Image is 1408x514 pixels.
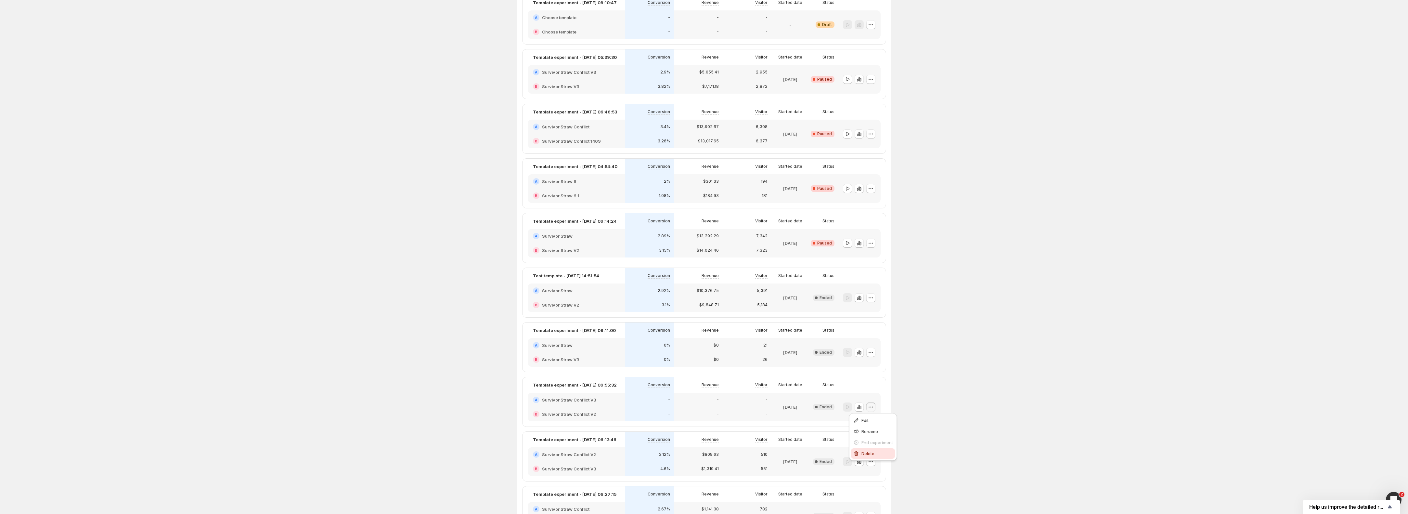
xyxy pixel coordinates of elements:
p: Revenue [702,382,719,388]
h2: Survivor Straw Conflict V3 [542,466,596,472]
p: 181 [762,193,768,198]
h2: B [535,303,537,307]
p: [DATE] [783,458,797,465]
p: Started date [778,328,802,333]
p: - [717,412,719,417]
p: 7,342 [756,233,768,239]
p: 5,184 [757,302,768,308]
h2: B [535,139,537,143]
button: Edit [851,415,895,426]
p: 26 [762,357,768,362]
p: Revenue [702,328,719,333]
p: Conversion [648,164,670,169]
h2: A [535,507,537,511]
p: $10,376.75 [697,288,719,293]
p: 2.92% [658,288,670,293]
p: 5,391 [757,288,768,293]
p: [DATE] [783,240,797,246]
p: 2.9% [660,70,670,75]
p: Revenue [702,164,719,169]
p: Revenue [702,218,719,224]
p: Conversion [648,273,670,278]
h2: Survivor Straw Conflict [542,124,589,130]
p: [DATE] [783,349,797,356]
p: - [717,15,719,20]
p: - [766,15,768,20]
h2: Survivor Straw [542,287,573,294]
p: - [668,412,670,417]
p: $809.63 [702,452,719,457]
p: $1,141.38 [702,507,719,512]
h2: Survivor Straw Conflict V3 [542,397,596,403]
p: [DATE] [783,76,797,83]
p: Revenue [702,492,719,497]
p: - [668,29,670,34]
h2: A [535,398,537,402]
p: 782 [760,507,768,512]
p: Status [822,492,834,497]
h2: Choose template [542,14,576,21]
p: $7,171.18 [702,84,719,89]
p: $13,017.65 [698,138,719,144]
p: 510 [761,452,768,457]
h2: A [535,16,537,20]
h2: A [535,234,537,238]
h2: B [535,30,537,34]
p: 1.08% [659,193,670,198]
p: Status [822,164,834,169]
p: Conversion [648,109,670,114]
h2: Survivor Straw Conflict V2 [542,451,596,458]
p: 4.6% [660,466,670,471]
span: Delete [861,451,874,456]
iframe: Intercom live chat [1386,492,1402,507]
p: Status [822,437,834,442]
p: - [717,397,719,402]
h2: Survivor Straw V3 [542,356,579,363]
p: Status [822,382,834,388]
h2: Choose template [542,29,576,35]
p: $5,055.41 [699,70,719,75]
p: Visitor [755,382,768,388]
p: - [717,29,719,34]
p: [DATE] [783,185,797,192]
h2: A [535,125,537,129]
p: Template experiment - [DATE] 09:11:00 [533,327,616,334]
span: End experiment [861,440,893,445]
p: - [766,412,768,417]
p: $301.33 [703,179,719,184]
span: Paused [817,241,832,246]
p: - [766,29,768,34]
span: Ended [820,295,832,300]
p: Started date [778,109,802,114]
span: Paused [817,186,832,191]
p: Conversion [648,437,670,442]
p: $184.93 [703,193,719,198]
p: 0% [664,357,670,362]
button: End experiment [851,437,895,448]
p: - [668,397,670,402]
span: Paused [817,131,832,137]
p: Template experiment - [DATE] 06:13:46 [533,436,616,443]
h2: B [535,85,537,88]
h2: A [535,289,537,293]
p: Template experiment - [DATE] 09:14:24 [533,218,617,224]
span: Draft [822,22,832,27]
p: Visitor [755,437,768,442]
span: Help us improve the detailed report for A/B campaigns [1309,504,1386,510]
button: Rename [851,426,895,437]
h2: Survivor Straw 6 [542,178,576,185]
p: Started date [778,218,802,224]
p: 194 [761,179,768,184]
button: Show survey - Help us improve the detailed report for A/B campaigns [1309,503,1394,511]
h2: A [535,70,537,74]
p: Visitor [755,218,768,224]
p: Revenue [702,109,719,114]
p: Template experiment - [DATE] 04:54:40 [533,163,617,170]
p: Started date [778,382,802,388]
p: 2% [664,179,670,184]
p: Started date [778,55,802,60]
h2: A [535,179,537,183]
p: 2.89% [658,233,670,239]
p: Status [822,328,834,333]
h2: Survivor Straw V2 [542,302,579,308]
